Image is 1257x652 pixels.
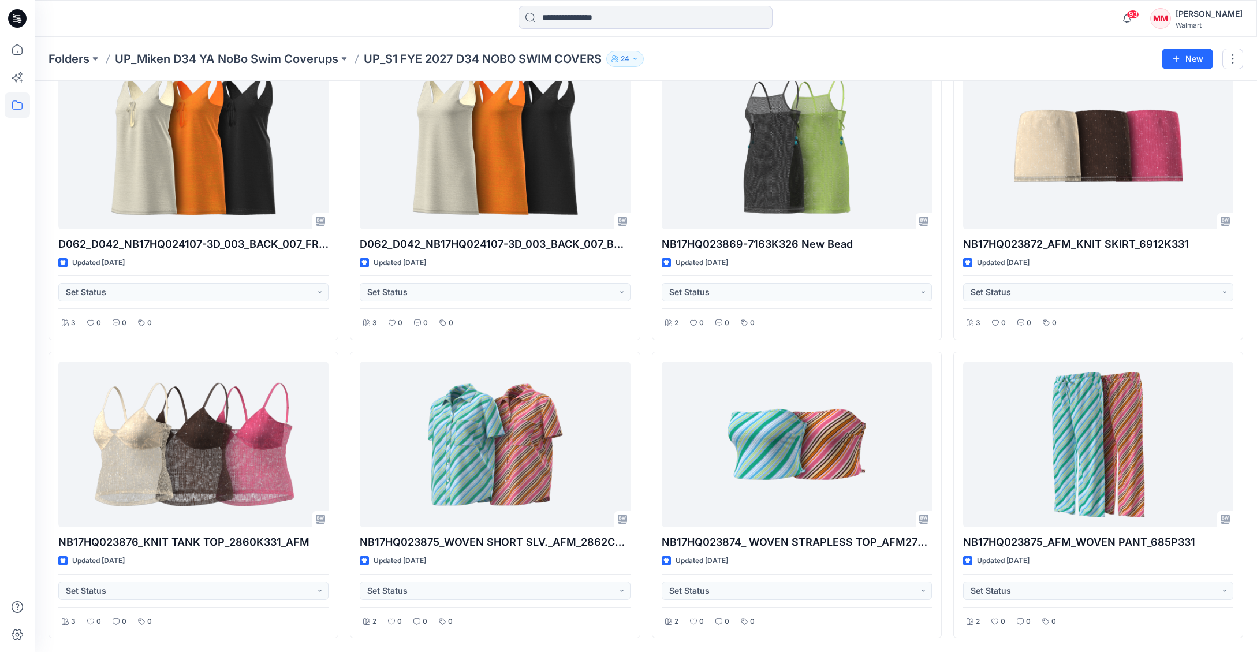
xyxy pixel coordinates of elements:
p: 0 [398,317,402,329]
p: 0 [96,317,101,329]
p: 0 [122,317,126,329]
p: Updated [DATE] [374,555,426,567]
p: 0 [397,616,402,628]
span: 93 [1127,10,1139,19]
p: 24 [621,53,629,65]
p: Updated [DATE] [72,257,125,269]
p: NB17HQ023875_AFM_WOVEN PANT_685P331 [963,534,1233,550]
p: Updated [DATE] [977,257,1030,269]
p: 0 [147,616,152,628]
p: 0 [750,317,755,329]
p: 2 [674,616,678,628]
p: Updated [DATE] [72,555,125,567]
a: NB17HQ023872_AFM_KNIT SKIRT_6912K331 [963,63,1233,229]
a: D062_D042_NB17HQ024107-3D_003_BACK_007_BACK TIE [360,63,630,229]
button: 24 [606,51,644,67]
p: Updated [DATE] [676,555,728,567]
p: 0 [699,616,704,628]
p: Updated [DATE] [977,555,1030,567]
p: 0 [147,317,152,329]
p: 0 [1027,317,1031,329]
p: D062_D042_NB17HQ024107-3D_003_BACK_007_BACK TIE [360,236,630,252]
p: Updated [DATE] [676,257,728,269]
p: 2 [674,317,678,329]
p: 2 [976,616,980,628]
div: Walmart [1176,21,1243,29]
p: 0 [423,616,427,628]
a: Folders [49,51,89,67]
p: 0 [725,317,729,329]
p: 0 [449,317,453,329]
p: 3 [372,317,377,329]
p: UP_S1 FYE 2027 D34 NOBO SWIM COVERS [364,51,602,67]
a: NB17HQ023875_WOVEN SHORT SLV._AFM_2862C367 [360,362,630,527]
p: NB17HQ023872_AFM_KNIT SKIRT_6912K331 [963,236,1233,252]
p: NB17HQ023876_KNIT TANK TOP_2860K331_AFM [58,534,329,550]
a: D062_D042_NB17HQ024107-3D_003_BACK_007_FRT TIE [58,63,329,229]
a: NB17HQ023874_ WOVEN STRAPLESS TOP_AFM2729P331 [662,362,932,527]
p: Updated [DATE] [374,257,426,269]
p: NB17HQ023875_WOVEN SHORT SLV._AFM_2862C367 [360,534,630,550]
button: New [1162,49,1213,69]
p: D062_D042_NB17HQ024107-3D_003_BACK_007_FRT TIE [58,236,329,252]
a: NB17HQ023876_KNIT TANK TOP_2860K331_AFM [58,362,329,527]
p: 3 [71,616,76,628]
p: 3 [976,317,980,329]
a: UP_Miken D34 YA NoBo Swim Coverups [115,51,338,67]
div: MM [1150,8,1171,29]
p: 0 [1001,317,1006,329]
p: 0 [448,616,453,628]
p: 0 [750,616,755,628]
p: 0 [1001,616,1005,628]
p: 0 [423,317,428,329]
p: 2 [372,616,376,628]
a: NB17HQ023869-7163K326 New Bead [662,63,932,229]
a: NB17HQ023875_AFM_WOVEN PANT_685P331 [963,362,1233,527]
p: 0 [1026,616,1031,628]
p: NB17HQ023874_ WOVEN STRAPLESS TOP_AFM2729P331 [662,534,932,550]
p: 3 [71,317,76,329]
p: 0 [725,616,729,628]
p: 0 [122,616,126,628]
p: NB17HQ023869-7163K326 New Bead [662,236,932,252]
p: 0 [96,616,101,628]
div: [PERSON_NAME] [1176,7,1243,21]
p: 0 [1051,616,1056,628]
p: 0 [1052,317,1057,329]
p: 0 [699,317,704,329]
